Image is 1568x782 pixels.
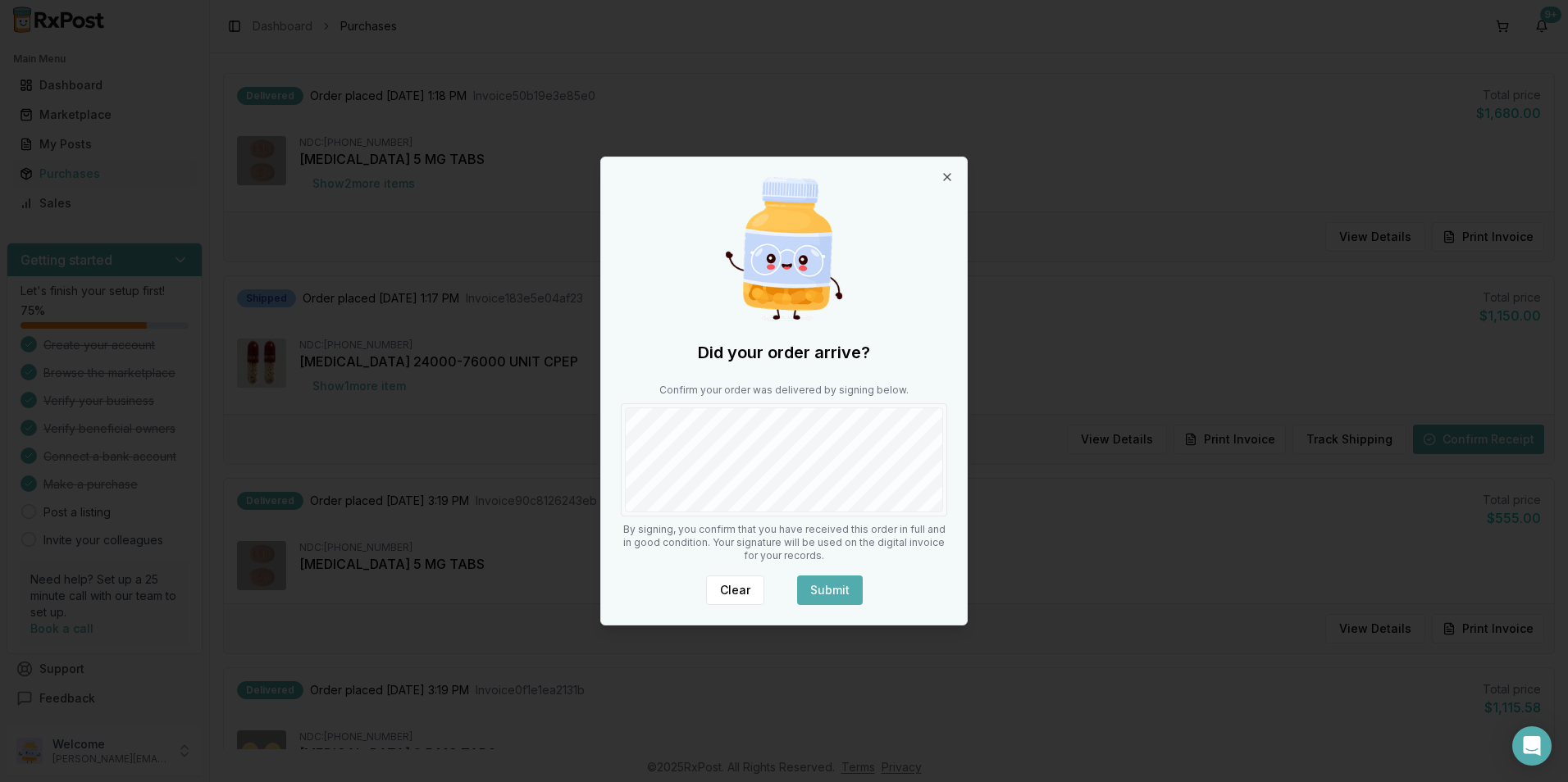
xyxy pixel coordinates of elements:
p: By signing, you confirm that you have received this order in full and in good condition. Your sig... [621,523,947,562]
button: Submit [797,575,863,605]
button: Clear [706,575,764,605]
p: Confirm your order was delivered by signing below. [621,384,947,397]
img: Happy Pill Bottle [705,170,863,328]
h2: Did your order arrive? [621,341,947,364]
